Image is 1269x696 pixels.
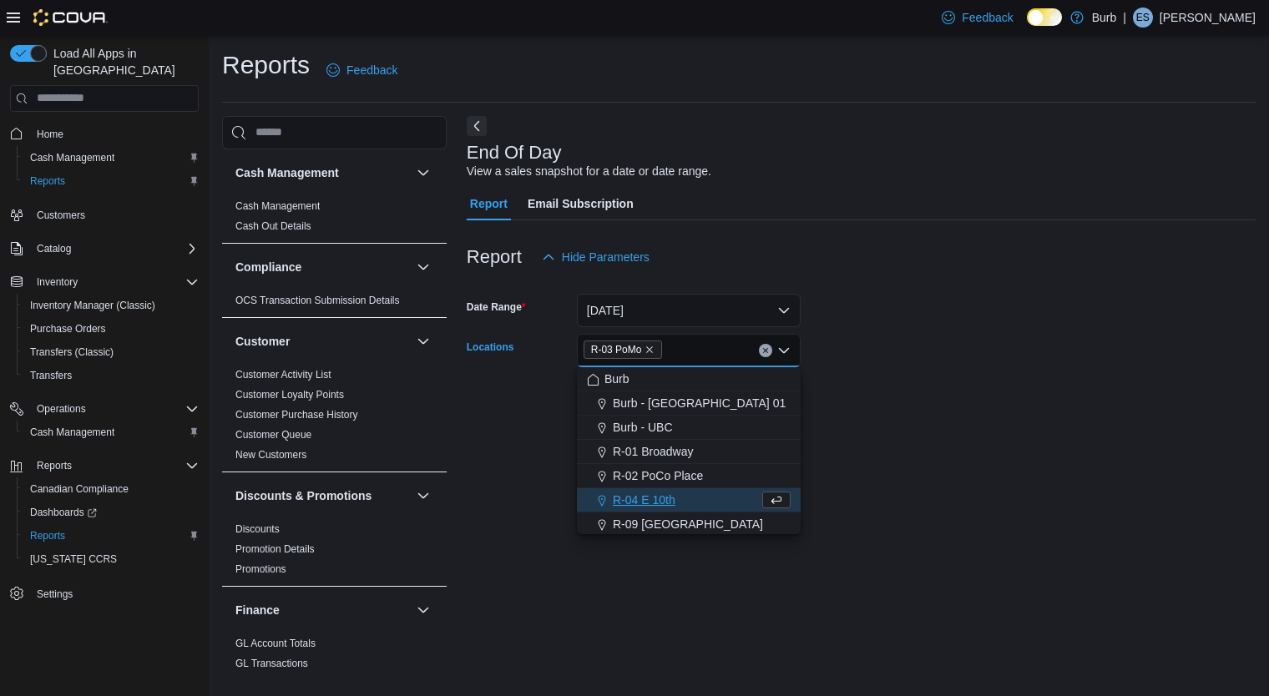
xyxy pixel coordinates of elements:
button: Reports [3,454,205,477]
span: Burb - [GEOGRAPHIC_DATA] 01 [613,395,786,411]
span: R-01 Broadway [613,443,694,460]
span: Cash Management [30,151,114,164]
a: Transfers [23,366,78,386]
a: [US_STATE] CCRS [23,549,124,569]
p: [PERSON_NAME] [1160,8,1256,28]
a: Promotion Details [235,543,315,555]
button: Remove R-03 PoMo from selection in this group [645,345,655,355]
span: Home [30,124,199,144]
span: Customer Purchase History [235,408,358,421]
span: Feedback [962,9,1013,26]
span: Promotions [235,562,286,576]
h3: Compliance [235,259,301,275]
span: Reports [37,459,72,472]
span: Hide Parameters [562,249,650,265]
p: | [1123,8,1126,28]
span: Reports [30,456,199,476]
div: Emma Specht [1133,8,1153,28]
a: Transfers (Classic) [23,342,120,362]
a: OCS Transaction Submission Details [235,295,400,306]
span: Load All Apps in [GEOGRAPHIC_DATA] [47,45,199,78]
button: Hide Parameters [535,240,656,274]
button: [DATE] [577,294,801,327]
button: Canadian Compliance [17,477,205,501]
button: Catalog [30,239,78,259]
button: Settings [3,581,205,605]
span: Settings [37,588,73,601]
button: Discounts & Promotions [413,486,433,506]
button: Next [467,116,487,136]
span: Transfers [30,369,72,382]
button: Operations [30,399,93,419]
p: Burb [1092,8,1117,28]
span: GL Transactions [235,657,308,670]
button: Clear input [759,344,772,357]
a: Customer Queue [235,429,311,441]
span: Canadian Compliance [23,479,199,499]
span: Email Subscription [528,187,634,220]
a: GL Account Totals [235,638,316,649]
span: Cash Management [30,426,114,439]
span: Canadian Compliance [30,482,129,496]
button: Burb - UBC [577,416,801,440]
button: R-09 [GEOGRAPHIC_DATA] [577,512,801,537]
h3: Customer [235,333,290,350]
button: [US_STATE] CCRS [17,547,205,571]
span: R-02 PoCo Place [613,467,703,484]
span: Inventory [30,272,199,292]
a: Customer Loyalty Points [235,389,344,401]
span: Cash Out Details [235,219,311,233]
a: Discounts [235,523,280,535]
a: Customers [30,205,92,225]
span: Cash Management [235,199,320,213]
button: Purchase Orders [17,317,205,340]
span: Discounts [235,522,280,536]
a: Inventory Manager (Classic) [23,295,162,315]
div: Discounts & Promotions [222,519,447,586]
span: Dashboards [23,502,199,522]
button: Reports [30,456,78,476]
a: Reports [23,526,72,546]
span: Reports [30,529,65,542]
a: Canadian Compliance [23,479,135,499]
a: Feedback [935,1,1019,34]
span: Customer Queue [235,428,311,441]
a: Promotions [235,563,286,575]
span: Reports [23,526,199,546]
span: Dark Mode [1027,26,1028,27]
span: Washington CCRS [23,549,199,569]
span: Customer Loyalty Points [235,388,344,401]
span: Reports [23,171,199,191]
span: Inventory Manager (Classic) [30,299,155,312]
span: Reports [30,174,65,188]
button: Cash Management [17,146,205,169]
button: Inventory Manager (Classic) [17,294,205,317]
button: Finance [235,602,410,618]
span: R-03 PoMo [591,341,642,358]
button: Cash Management [235,164,410,181]
button: Customers [3,203,205,227]
a: Cash Out Details [235,220,311,232]
a: Cash Management [23,148,121,168]
span: Burb - UBC [613,419,673,436]
button: Discounts & Promotions [235,487,410,504]
button: Operations [3,397,205,421]
span: Report [470,187,508,220]
span: R-09 [GEOGRAPHIC_DATA] [613,516,763,532]
span: Cash Management [23,148,199,168]
a: GL Transactions [235,658,308,669]
span: ES [1136,8,1150,28]
a: Purchase Orders [23,319,113,339]
span: Promotion Details [235,542,315,556]
label: Locations [467,340,514,354]
span: [US_STATE] CCRS [30,552,117,566]
button: Home [3,122,205,146]
a: Home [30,124,70,144]
div: Customer [222,365,447,472]
button: Burb [577,367,801,391]
button: Inventory [30,272,84,292]
button: Transfers [17,364,205,387]
span: OCS Transaction Submission Details [235,294,400,307]
span: Catalog [37,242,71,255]
button: Customer [413,331,433,351]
